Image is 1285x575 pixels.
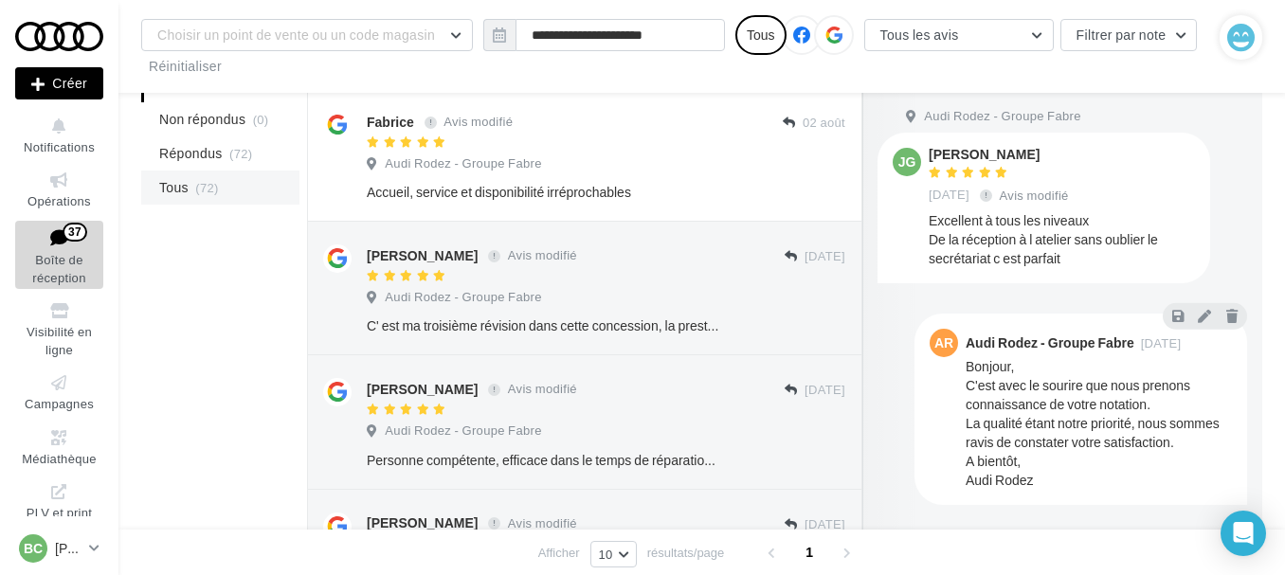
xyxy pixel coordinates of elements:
div: Tous [735,15,787,55]
span: Notifications [24,139,95,154]
span: Audi Rodez - Groupe Fabre [385,155,541,172]
span: Audi Rodez - Groupe Fabre [924,108,1080,125]
span: Tous les avis [880,27,959,43]
div: Nouvelle campagne [15,67,103,99]
span: Audi Rodez - Groupe Fabre [385,289,541,306]
div: [PERSON_NAME] [367,513,478,532]
div: Excellent à tous les niveaux De la réception à l atelier sans oublier le secrétariat c est parfait [929,211,1195,268]
span: JG [898,153,916,171]
button: Choisir un point de vente ou un code magasin [141,19,473,51]
span: Opérations [27,193,91,208]
a: PLV et print personnalisable [15,477,103,560]
span: Répondus [159,144,223,163]
span: [DATE] [805,516,845,533]
span: [DATE] [1141,337,1182,350]
div: Bonjour, C'est avec le sourire que nous prenons connaissance de votre notation. La qualité étant ... [966,357,1232,490]
span: (72) [229,146,252,161]
button: Créer [15,67,103,99]
a: BC [PERSON_NAME] [15,530,103,566]
div: [PERSON_NAME] [929,148,1073,161]
span: Avis modifié [508,515,577,530]
span: Audi Rodez - Groupe Fabre [385,422,541,440]
button: Filtrer par note [1060,19,1198,51]
a: Visibilité en ligne [15,296,103,361]
div: Audi Rodez - Groupe Fabre [966,336,1134,350]
p: [PERSON_NAME] [55,539,81,558]
span: Avis modifié [1000,188,1069,203]
div: [PERSON_NAME] [367,246,478,265]
span: Boîte de réception [32,252,85,285]
span: Avis modifié [508,248,577,263]
span: (72) [195,180,218,195]
span: PLV et print personnalisable [23,501,97,555]
span: Visibilité en ligne [27,324,92,357]
a: Campagnes [15,368,103,415]
button: Réinitialiser [141,55,229,78]
div: Fabrice [367,113,414,132]
span: (0) [253,112,269,127]
div: Open Intercom Messenger [1221,511,1266,556]
a: Boîte de réception37 [15,221,103,290]
span: 02 août [803,115,845,132]
span: résultats/page [647,544,725,562]
button: Tous les avis [864,19,1054,51]
span: Campagnes [25,396,94,411]
div: Personne compétente, efficace dans le temps de réparation. Le suivie a été parfait. A l'écoute et... [367,451,722,470]
div: Accueil, service et disponibilité irréprochables [367,183,722,202]
span: Médiathèque [22,451,97,466]
div: C' est ma troisième révision dans cette concession, la prestation et l' accueil sont toujours de ... [367,316,722,335]
span: [DATE] [805,382,845,399]
a: Opérations [15,166,103,212]
span: Avis modifié [443,115,513,130]
span: AR [934,333,953,352]
span: 10 [599,547,613,562]
span: Afficher [538,544,580,562]
span: [DATE] [805,248,845,265]
span: Tous [159,178,189,197]
span: Choisir un point de vente ou un code magasin [157,27,435,43]
span: [DATE] [929,187,969,204]
a: Médiathèque [15,423,103,470]
div: [PERSON_NAME] [367,380,478,399]
span: 1 [794,537,824,567]
div: 37 [63,223,87,242]
button: Notifications [15,112,103,158]
span: Avis modifié [508,382,577,397]
span: Non répondus [159,110,245,129]
span: BC [24,539,43,558]
button: 10 [590,541,637,567]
